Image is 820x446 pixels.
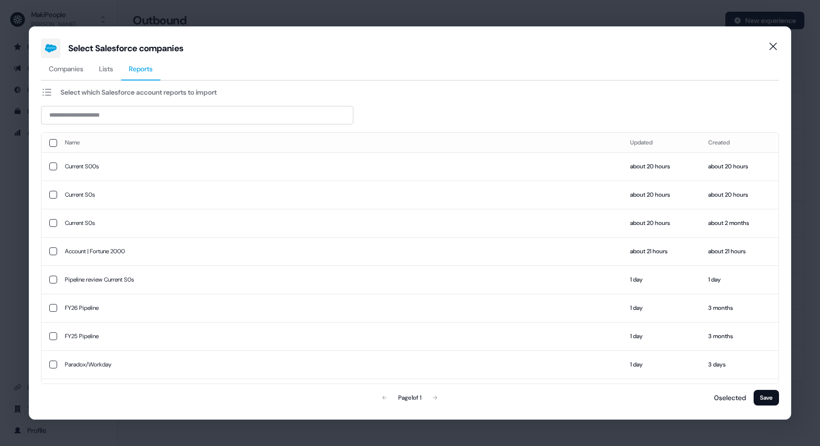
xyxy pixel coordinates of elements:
div: Select Salesforce companies [68,42,184,54]
div: 1 day [708,275,771,284]
button: Close [763,37,783,56]
td: Account | Fortune 2000 [57,237,622,265]
div: about 21 hours [708,246,771,256]
span: Reports [129,64,153,74]
td: FY25 Pipeline [57,322,622,350]
div: about 20 hours [708,162,771,171]
th: Updated [622,133,700,152]
span: Lists [99,64,113,74]
td: FY26 Pipeline [57,294,622,322]
td: S0s weekly report [57,379,622,407]
button: Save [754,390,779,405]
td: Current S00s [57,152,622,181]
div: about 2 months [708,218,771,228]
p: 0 selected [710,393,746,403]
div: Page 1 of 1 [398,393,421,403]
div: 3 days [708,360,771,369]
td: Current S0s [57,181,622,209]
th: Name [57,133,622,152]
div: 1 day [630,303,693,313]
div: about 21 hours [630,246,693,256]
div: 3 months [708,331,771,341]
td: Pipeline review Current S0s [57,265,622,294]
span: Companies [49,64,83,74]
div: about 20 hours [630,190,693,200]
td: Paradox/Workday [57,350,622,379]
div: about 20 hours [630,162,693,171]
div: 3 months [708,303,771,313]
td: Current S0s [57,209,622,237]
div: Select which Salesforce account reports to import [61,87,217,97]
div: 1 day [630,331,693,341]
div: 1 day [630,360,693,369]
div: 1 day [630,275,693,284]
div: about 20 hours [630,218,693,228]
th: Created [700,133,779,152]
div: about 20 hours [708,190,771,200]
